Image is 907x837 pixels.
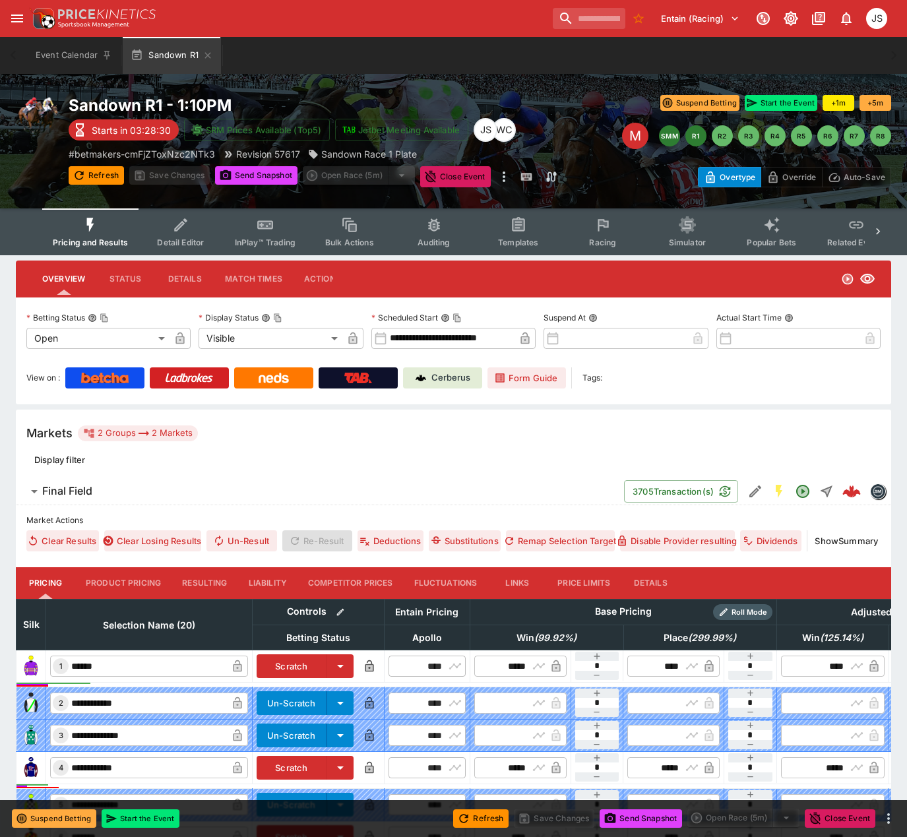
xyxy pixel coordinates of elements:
button: more [496,166,512,187]
img: runner 3 [20,725,42,746]
button: Match Times [214,263,293,295]
button: Substitutions [429,530,501,551]
button: Dividends [740,530,801,551]
span: Auditing [418,237,450,247]
em: ( 99.92 %) [534,630,577,646]
p: Suspend At [544,312,586,323]
span: Place(299.99%) [649,630,751,646]
span: 3 [56,731,66,740]
div: betmakers [870,483,886,499]
span: Win(125.14%) [788,630,878,646]
button: Liability [238,567,297,599]
button: SRM Prices Available (Top5) [184,119,330,141]
button: Betting StatusCopy To Clipboard [88,313,97,323]
img: PriceKinetics Logo [29,5,55,32]
button: Un-Scratch [257,724,327,747]
p: Cerberus [431,371,470,385]
span: InPlay™ Trading [235,237,296,247]
svg: Open [795,483,811,499]
button: Jetbet Meeting Available [335,119,468,141]
span: Pricing and Results [53,237,128,247]
p: Revision 57617 [236,147,300,161]
button: Close Event [805,809,875,828]
button: Display StatusCopy To Clipboard [261,313,270,323]
button: Event Calendar [28,37,120,74]
button: R6 [817,125,838,146]
button: R1 [685,125,706,146]
button: Toggle light/dark mode [779,7,803,30]
img: runner 1 [20,656,42,677]
button: Clear Results [26,530,99,551]
div: 2 Groups 2 Markets [83,425,193,441]
span: 2 [56,698,66,708]
button: Competitor Prices [297,567,404,599]
p: Override [782,170,816,184]
img: logo-cerberus--red.svg [842,482,861,501]
button: Start the Event [102,809,179,828]
button: Override [761,167,822,187]
button: more [881,811,896,826]
button: Status [96,263,155,295]
button: Suspend At [588,313,598,323]
div: Sandown Race 1 Plate [308,147,417,161]
button: Un-Scratch [257,691,327,715]
button: Scheduled StartCopy To Clipboard [441,313,450,323]
button: Un-Scratch [257,793,327,817]
img: Sportsbook Management [58,22,129,28]
button: Links [487,567,547,599]
a: Cerberus [403,367,482,388]
button: Deductions [358,530,424,551]
button: Resulting [172,567,237,599]
p: Auto-Save [844,170,885,184]
span: Related Events [827,237,885,247]
img: Ladbrokes [165,373,213,383]
button: Details [621,567,680,599]
span: Detail Editor [157,237,204,247]
button: No Bookmarks [628,8,649,29]
h5: Markets [26,425,73,441]
h2: Copy To Clipboard [69,95,548,115]
span: 4 [56,763,66,772]
button: Connected to PK [751,7,775,30]
button: Suspend Betting [12,809,96,828]
button: Overtype [698,167,761,187]
button: SMM [659,125,680,146]
p: Betting Status [26,312,85,323]
button: R4 [765,125,786,146]
button: R8 [870,125,891,146]
button: open drawer [5,7,29,30]
button: Sandown R1 [123,37,221,74]
button: Scratch [257,756,327,780]
label: Tags: [582,367,602,388]
button: Open [791,480,815,503]
button: ShowSummary [813,530,881,551]
button: SGM Enabled [767,480,791,503]
div: split button [687,809,799,827]
button: Refresh [69,166,124,185]
button: R2 [712,125,733,146]
button: Pricing [16,567,75,599]
div: Base Pricing [590,604,657,620]
span: Popular Bets [747,237,796,247]
img: runner 4 [20,757,42,778]
button: Display filter [26,449,93,470]
img: Cerberus [416,373,426,383]
button: Remap Selection Target [506,530,615,551]
button: Details [155,263,214,295]
button: Edit Detail [743,480,767,503]
button: +5m [860,95,891,111]
button: Un-Result [206,530,277,551]
img: TabNZ [344,373,372,383]
button: Documentation [807,7,830,30]
div: Start From [698,167,891,187]
div: split button [303,166,415,185]
button: R3 [738,125,759,146]
button: Send Snapshot [215,166,297,185]
img: PriceKinetics [58,9,156,19]
p: Copy To Clipboard [69,147,215,161]
p: Display Status [199,312,259,323]
div: Visible [199,328,342,349]
button: Copy To Clipboard [273,313,282,323]
button: Start the Event [745,95,817,111]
